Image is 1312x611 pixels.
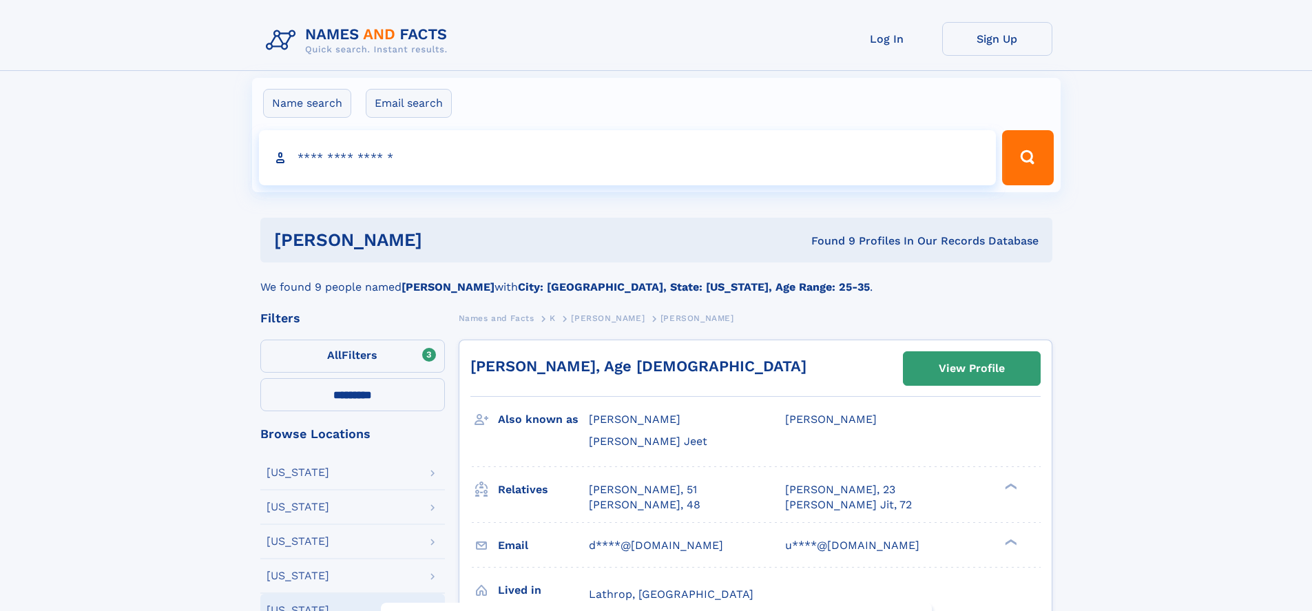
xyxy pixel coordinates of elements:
[589,497,700,512] a: [PERSON_NAME], 48
[785,497,912,512] a: [PERSON_NAME] Jit, 72
[260,262,1052,296] div: We found 9 people named with .
[366,89,452,118] label: Email search
[942,22,1052,56] a: Sign Up
[550,313,556,323] span: K
[589,413,680,426] span: [PERSON_NAME]
[260,428,445,440] div: Browse Locations
[498,408,589,431] h3: Also known as
[274,231,617,249] h1: [PERSON_NAME]
[267,467,329,478] div: [US_STATE]
[904,352,1040,385] a: View Profile
[1001,537,1018,546] div: ❯
[498,478,589,501] h3: Relatives
[327,349,342,362] span: All
[589,588,753,601] span: Lathrop, [GEOGRAPHIC_DATA]
[459,309,534,327] a: Names and Facts
[498,534,589,557] h3: Email
[785,413,877,426] span: [PERSON_NAME]
[616,234,1039,249] div: Found 9 Profiles In Our Records Database
[498,579,589,602] h3: Lived in
[263,89,351,118] label: Name search
[1002,130,1053,185] button: Search Button
[470,358,806,375] a: [PERSON_NAME], Age [DEMOGRAPHIC_DATA]
[571,309,645,327] a: [PERSON_NAME]
[267,501,329,512] div: [US_STATE]
[402,280,494,293] b: [PERSON_NAME]
[267,536,329,547] div: [US_STATE]
[259,130,997,185] input: search input
[260,312,445,324] div: Filters
[785,482,895,497] a: [PERSON_NAME], 23
[267,570,329,581] div: [US_STATE]
[1001,481,1018,490] div: ❯
[260,340,445,373] label: Filters
[550,309,556,327] a: K
[571,313,645,323] span: [PERSON_NAME]
[589,482,697,497] a: [PERSON_NAME], 51
[939,353,1005,384] div: View Profile
[589,435,707,448] span: [PERSON_NAME] Jeet
[518,280,870,293] b: City: [GEOGRAPHIC_DATA], State: [US_STATE], Age Range: 25-35
[660,313,734,323] span: [PERSON_NAME]
[832,22,942,56] a: Log In
[260,22,459,59] img: Logo Names and Facts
